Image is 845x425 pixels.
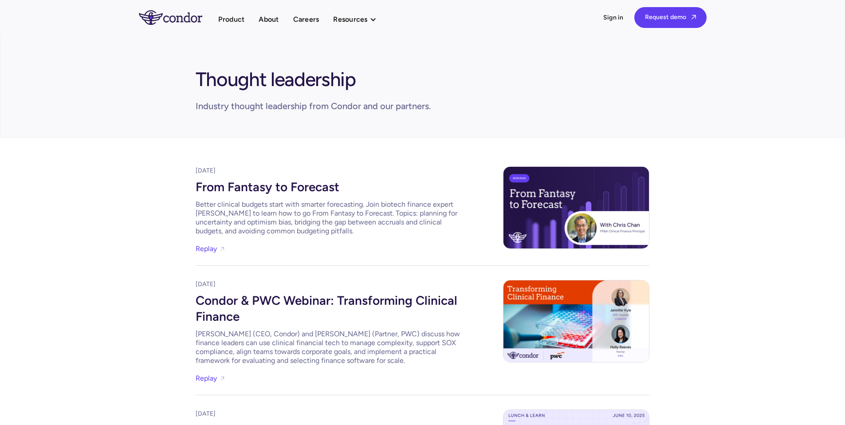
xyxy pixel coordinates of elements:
[196,200,462,236] div: Better clinical budgets start with smarter forecasting. Join biotech finance expert [PERSON_NAME]...
[218,13,245,25] a: Product
[196,280,462,289] div: [DATE]
[692,14,696,20] span: 
[196,166,462,175] div: [DATE]
[196,289,462,365] a: Condor & PWC Webinar: Transforming Clinical Finance[PERSON_NAME] (CEO, Condor) and [PERSON_NAME] ...
[196,100,431,112] div: Industry thought leadership from Condor and our partners.
[333,13,385,25] div: Resources
[196,289,462,326] div: Condor & PWC Webinar: Transforming Clinical Finance
[196,175,462,236] a: From Fantasy to ForecastBetter clinical budgets start with smarter forecasting. Join biotech fina...
[196,63,356,92] h1: Thought leadership
[293,13,319,25] a: Careers
[333,13,367,25] div: Resources
[139,10,218,24] a: home
[196,175,462,197] div: From Fantasy to Forecast
[196,372,217,384] a: Replay
[603,13,624,22] a: Sign in
[196,409,462,418] div: [DATE]
[634,7,707,28] a: Request demo
[196,330,462,365] div: [PERSON_NAME] (CEO, Condor) and [PERSON_NAME] (Partner, PWC) discuss how finance leaders can use ...
[259,13,279,25] a: About
[196,243,217,255] a: Replay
